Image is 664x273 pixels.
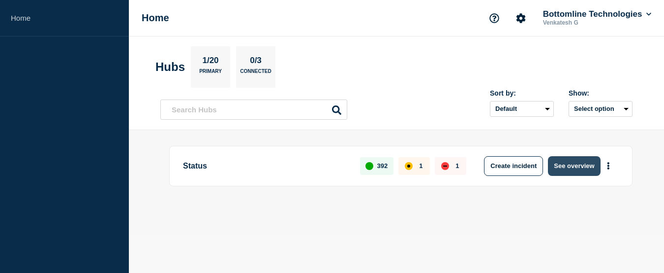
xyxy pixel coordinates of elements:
p: Venkatesh G [541,19,643,26]
button: See overview [548,156,600,176]
button: Select option [569,101,633,117]
button: More actions [602,157,615,175]
div: Sort by: [490,89,554,97]
p: Connected [240,68,271,79]
p: 1 [419,162,423,170]
div: affected [405,162,413,170]
h2: Hubs [155,60,185,74]
p: 1 [455,162,459,170]
p: Status [183,156,349,176]
div: Show: [569,89,633,97]
div: down [441,162,449,170]
p: 1/20 [199,56,222,68]
button: Support [484,8,505,29]
div: up [365,162,373,170]
input: Search Hubs [160,100,347,120]
p: 392 [377,162,388,170]
h1: Home [142,12,169,24]
button: Account settings [511,8,531,29]
button: Create incident [484,156,543,176]
p: 0/3 [246,56,266,68]
select: Sort by [490,101,554,117]
p: Primary [199,68,222,79]
button: Bottomline Technologies [541,9,653,19]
